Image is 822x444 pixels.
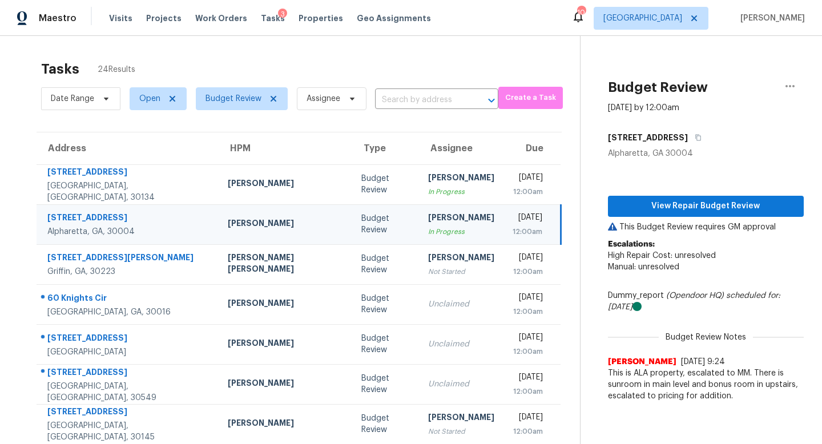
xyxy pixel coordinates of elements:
div: [DATE] [513,332,543,346]
span: View Repair Budget Review [617,199,795,213]
div: [PERSON_NAME] [428,172,494,186]
span: [PERSON_NAME] [608,356,676,368]
div: [STREET_ADDRESS] [47,366,209,381]
div: Dummy_report [608,290,804,313]
span: [GEOGRAPHIC_DATA] [603,13,682,24]
div: [GEOGRAPHIC_DATA], [GEOGRAPHIC_DATA], 30134 [47,180,209,203]
span: 24 Results [98,64,135,75]
button: Copy Address [688,127,703,148]
div: Budget Review [361,173,410,196]
div: [PERSON_NAME] [428,212,494,226]
p: This Budget Review requires GM approval [608,221,804,233]
span: Budget Review [205,93,261,104]
div: 12:00am [513,266,543,277]
span: Projects [146,13,182,24]
th: Address [37,132,219,164]
div: 12:00am [513,226,542,237]
span: Manual: unresolved [608,263,679,271]
div: [GEOGRAPHIC_DATA], GA, 30016 [47,306,209,318]
th: HPM [219,132,352,164]
div: Unclaimed [428,298,494,310]
span: Open [139,93,160,104]
div: Budget Review [361,253,410,276]
div: Not Started [428,266,494,277]
div: [STREET_ADDRESS] [47,166,209,180]
div: 3 [278,9,287,20]
span: [DATE] 9:24 [681,358,725,366]
div: [STREET_ADDRESS] [47,212,209,226]
span: Create a Task [504,91,557,104]
button: Create a Task [498,87,563,109]
div: [GEOGRAPHIC_DATA] [47,346,209,358]
div: [DATE] [513,212,542,226]
th: Assignee [419,132,503,164]
div: [PERSON_NAME] [428,411,494,426]
div: [PERSON_NAME] [228,337,343,352]
div: Budget Review [361,373,410,395]
h2: Tasks [41,63,79,75]
div: Budget Review [361,213,410,236]
div: Budget Review [361,333,410,356]
span: Tasks [261,14,285,22]
i: scheduled for: [DATE] [608,292,780,311]
div: [DATE] [513,172,543,186]
div: [GEOGRAPHIC_DATA], [GEOGRAPHIC_DATA], 30145 [47,420,209,443]
div: 12:00am [513,346,543,357]
th: Due [503,132,561,164]
div: 12:00am [513,386,543,397]
b: Escalations: [608,240,655,248]
div: Unclaimed [428,378,494,390]
span: Assignee [307,93,340,104]
span: Work Orders [195,13,247,24]
div: 12:00am [513,426,543,437]
div: 12:00am [513,306,543,317]
div: Budget Review [361,413,410,435]
span: Properties [299,13,343,24]
div: [STREET_ADDRESS] [47,332,209,346]
h5: [STREET_ADDRESS] [608,132,688,143]
div: Griffin, GA, 30223 [47,266,209,277]
div: Budget Review [361,293,410,316]
div: Alpharetta, GA 30004 [608,148,804,159]
div: [STREET_ADDRESS] [47,406,209,420]
div: [DATE] [513,292,543,306]
button: Open [483,92,499,108]
div: [PERSON_NAME] [228,377,343,391]
div: [STREET_ADDRESS][PERSON_NAME] [47,252,209,266]
th: Type [352,132,419,164]
div: 60 Knights Cir [47,292,209,306]
span: [PERSON_NAME] [736,13,805,24]
div: [DATE] by 12:00am [608,102,679,114]
div: In Progress [428,226,494,237]
div: In Progress [428,186,494,197]
span: Geo Assignments [357,13,431,24]
input: Search by address [375,91,466,109]
span: Visits [109,13,132,24]
span: Budget Review Notes [659,332,753,343]
div: [DATE] [513,411,543,426]
span: This is ALA property, escalated to MM. There is sunroom in main level and bonus room in upstairs,... [608,368,804,402]
div: [PERSON_NAME] [PERSON_NAME] [228,252,343,277]
button: View Repair Budget Review [608,196,804,217]
div: [GEOGRAPHIC_DATA], [GEOGRAPHIC_DATA], 30549 [47,381,209,403]
div: [PERSON_NAME] [228,177,343,192]
div: [PERSON_NAME] [428,252,494,266]
div: Not Started [428,426,494,437]
div: [PERSON_NAME] [228,297,343,312]
h2: Budget Review [608,82,708,93]
div: [DATE] [513,372,543,386]
div: [DATE] [513,252,543,266]
span: Maestro [39,13,76,24]
div: Unclaimed [428,338,494,350]
div: Alpharetta, GA, 30004 [47,226,209,237]
div: [PERSON_NAME] [228,417,343,431]
div: 12:00am [513,186,543,197]
div: [PERSON_NAME] [228,217,343,232]
span: High Repair Cost: unresolved [608,252,716,260]
span: Date Range [51,93,94,104]
div: 104 [577,7,585,18]
i: (Opendoor HQ) [666,292,724,300]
